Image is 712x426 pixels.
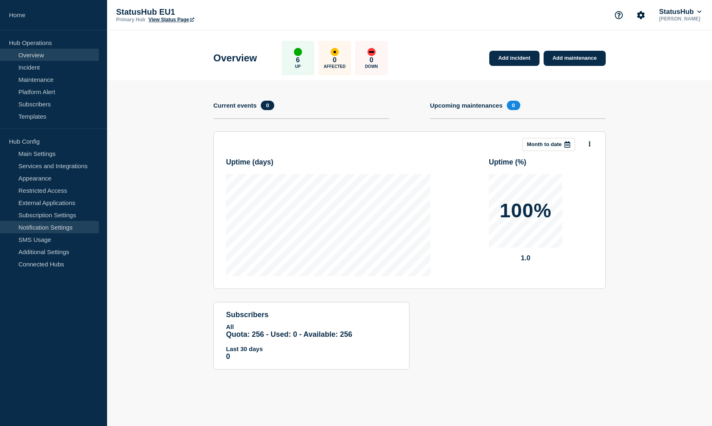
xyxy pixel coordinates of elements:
p: 6 [296,56,300,64]
h3: Uptime ( % ) [489,158,526,167]
button: Month to date [522,138,575,151]
h1: Overview [213,52,257,64]
p: Affected [324,64,345,69]
div: up [294,48,302,56]
p: 0 [369,56,373,64]
h4: Current events [213,102,257,109]
p: Down [365,64,378,69]
h4: subscribers [226,311,397,319]
p: 0 [333,56,336,64]
button: StatusHub [658,8,703,16]
button: Support [610,7,627,24]
a: View Status Page [148,17,194,23]
div: affected [331,48,339,56]
p: [PERSON_NAME] [658,16,703,22]
p: 0 [226,352,397,361]
a: Add incident [489,51,540,66]
h4: Upcoming maintenances [430,102,503,109]
p: Last 30 days [226,345,397,352]
span: 0 [261,101,274,110]
p: 1.0 [489,254,562,262]
div: down [367,48,376,56]
h3: Uptime ( days ) [226,158,273,167]
p: All [226,323,397,330]
p: 100% [500,201,552,221]
span: 0 [507,101,520,110]
p: Up [295,64,301,69]
button: Account settings [632,7,649,24]
span: Quota: 256 - Used: 0 - Available: 256 [226,330,352,338]
p: Month to date [527,141,562,147]
p: Primary Hub [116,17,145,23]
a: Add maintenance [544,51,606,66]
p: StatusHub EU1 [116,7,280,17]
